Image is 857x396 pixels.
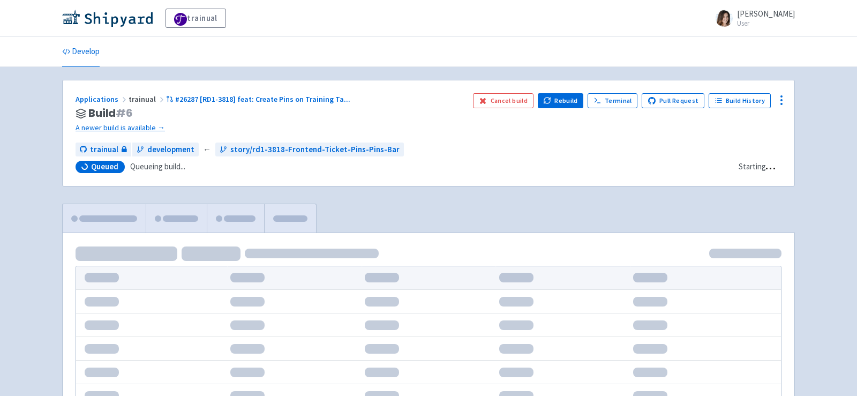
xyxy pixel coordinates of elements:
[739,161,766,173] div: Starting
[230,144,400,156] span: story/rd1-3818-Frontend-Ticket-Pins-Pins-Bar
[203,144,211,156] span: ←
[538,93,584,108] button: Rebuild
[166,94,352,104] a: #26287 [RD1-3818] feat: Create Pins on Training Ta...
[215,143,404,157] a: story/rd1-3818-Frontend-Ticket-Pins-Pins-Bar
[129,94,166,104] span: trainual
[76,94,129,104] a: Applications
[116,106,133,121] span: # 6
[91,161,118,172] span: Queued
[76,122,464,134] a: A newer build is available →
[130,161,185,173] span: Queueing build...
[62,37,100,67] a: Develop
[62,10,153,27] img: Shipyard logo
[147,144,194,156] span: development
[642,93,704,108] a: Pull Request
[76,143,131,157] a: trainual
[709,10,795,27] a: [PERSON_NAME] User
[175,94,350,104] span: #26287 [RD1-3818] feat: Create Pins on Training Ta ...
[90,144,118,156] span: trainual
[737,9,795,19] span: [PERSON_NAME]
[737,20,795,27] small: User
[166,9,226,28] a: trainual
[132,143,199,157] a: development
[88,107,133,119] span: Build
[473,93,533,108] button: Cancel build
[709,93,771,108] a: Build History
[588,93,637,108] a: Terminal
